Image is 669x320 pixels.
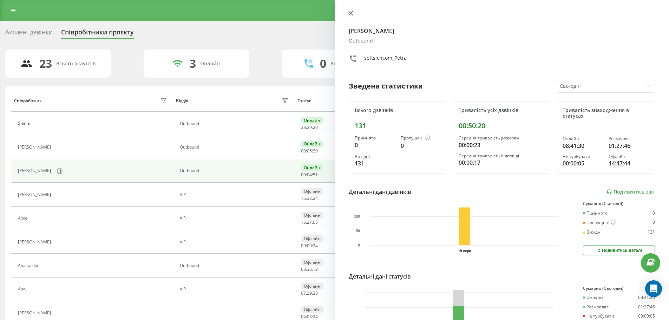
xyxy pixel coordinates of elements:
[301,283,323,289] div: Офлайн
[596,248,642,253] div: Подивитись деталі
[180,192,290,197] div: VIP
[56,61,96,67] div: Всього акаунтів
[301,306,323,313] div: Офлайн
[18,192,53,197] div: [PERSON_NAME]
[301,125,318,130] div: : :
[638,295,655,300] div: 08:41:30
[349,38,655,44] div: Оutbound
[180,263,290,268] div: Оutbound
[301,148,306,154] span: 00
[301,172,306,178] span: 00
[176,98,188,103] div: Відділ
[583,286,655,291] div: Сумарно (Сьогодні)
[301,164,323,171] div: Онлайн
[320,57,326,70] div: 0
[307,124,312,130] span: 29
[307,314,312,320] span: 03
[307,195,312,201] span: 32
[61,28,134,39] div: Співробітники проєкту
[638,314,655,319] div: 00:00:05
[459,107,545,113] div: Тривалість усіх дзвінків
[301,290,306,296] span: 07
[313,195,318,201] span: 24
[583,305,609,309] div: Розмовляє
[307,148,312,154] span: 05
[301,188,323,195] div: Офлайн
[180,168,290,173] div: Оutbound
[301,314,318,319] div: : :
[5,28,53,39] div: Активні дзвінки
[297,98,311,103] div: Статус
[349,81,422,91] div: Зведена статистика
[301,212,323,218] div: Офлайн
[652,211,655,216] div: 0
[18,145,53,150] div: [PERSON_NAME]
[459,154,545,158] div: Середня тривалість відповіді
[583,230,602,235] div: Вихідні
[355,136,395,141] div: Прийнято
[18,263,40,268] div: Anastasiia
[180,121,290,126] div: Оutbound
[459,158,545,167] div: 00:00:17
[563,107,649,119] div: Тривалість знаходження в статусах
[18,311,53,315] div: [PERSON_NAME]
[364,54,407,65] div: softsichcom_Petra
[349,27,655,35] h4: [PERSON_NAME]
[301,235,323,242] div: Офлайн
[313,219,318,225] span: 05
[583,246,655,255] button: Подивитись деталі
[301,314,306,320] span: 04
[330,61,365,67] div: Розмовляють
[458,249,471,253] text: 19 серп
[313,148,318,154] span: 29
[652,220,655,226] div: 0
[583,201,655,206] div: Сумарно (Сьогодні)
[459,141,545,149] div: 00:00:23
[606,189,655,195] a: Подивитись звіт
[18,168,53,173] div: [PERSON_NAME]
[301,267,318,272] div: : :
[307,290,312,296] span: 29
[301,219,306,225] span: 15
[200,61,220,67] div: Онлайн
[459,136,545,141] div: Середня тривалість розмови
[301,172,318,177] div: : :
[459,122,545,130] div: 00:50:20
[355,159,395,168] div: 131
[313,266,318,272] span: 12
[355,122,441,130] div: 131
[563,142,603,150] div: 08:41:30
[648,230,655,235] div: 131
[313,314,318,320] span: 24
[313,290,318,296] span: 38
[180,240,290,244] div: VIP
[609,142,649,150] div: 01:27:46
[563,136,603,141] div: Онлайн
[307,172,312,178] span: 04
[301,117,323,124] div: Онлайн
[39,57,52,70] div: 23
[609,159,649,168] div: 14:47:44
[301,141,323,147] div: Онлайн
[563,154,603,159] div: Не турбувати
[313,243,318,249] span: 24
[307,243,312,249] span: 00
[356,229,360,233] text: 50
[18,240,53,244] div: [PERSON_NAME]
[355,154,395,159] div: Вихідні
[609,136,649,141] div: Розмовляє
[583,211,608,216] div: Прийнято
[355,107,441,113] div: Всього дзвінків
[645,280,662,297] div: Open Intercom Messenger
[18,287,27,292] div: Ann
[583,220,616,226] div: Пропущені
[18,216,29,221] div: Alice
[583,295,603,300] div: Онлайн
[301,291,318,296] div: : :
[301,124,306,130] span: 23
[180,216,290,221] div: VIP
[301,220,318,225] div: : :
[18,121,32,126] div: Sierra
[563,159,603,168] div: 00:00:05
[301,259,323,266] div: Офлайн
